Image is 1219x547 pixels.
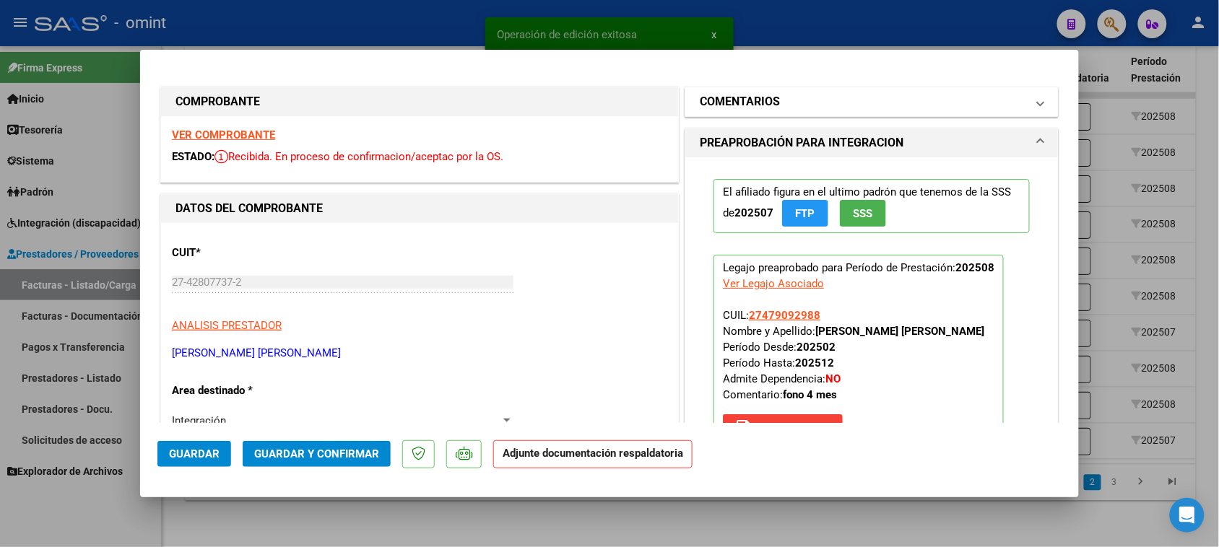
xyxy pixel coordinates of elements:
button: Guardar [157,441,231,467]
strong: COMPROBANTE [175,95,260,108]
strong: [PERSON_NAME] [PERSON_NAME] [815,325,984,338]
span: Guardar y Confirmar [254,447,379,460]
h1: PREAPROBACIÓN PARA INTEGRACION [700,134,903,152]
p: Legajo preaprobado para Período de Prestación: [713,255,1004,447]
span: ANALISIS PRESTADOR [172,319,282,332]
button: Guardar y Confirmar [243,441,391,467]
button: FTP [782,200,828,227]
mat-expansion-panel-header: COMENTARIOS [685,87,1058,116]
span: SSS [854,207,873,220]
strong: DATOS DEL COMPROBANTE [175,201,323,215]
p: El afiliado figura en el ultimo padrón que tenemos de la SSS de [713,179,1030,233]
span: Recibida. En proceso de confirmacion/aceptac por la OS. [214,150,503,163]
h1: COMENTARIOS [700,93,780,110]
p: [PERSON_NAME] [PERSON_NAME] [172,345,667,362]
div: Ver Legajo Asociado [723,276,824,292]
span: Guardar [169,447,220,460]
strong: NO [825,372,841,385]
button: SSS [840,200,886,227]
span: Quitar Legajo [734,421,831,434]
strong: 202512 [795,356,834,369]
strong: 202507 [734,206,773,219]
button: Quitar Legajo [723,414,843,440]
p: CUIT [172,245,321,261]
strong: Adjunte documentación respaldatoria [503,447,683,460]
span: FTP [796,207,815,220]
span: CUIL: Nombre y Apellido: Período Desde: Período Hasta: Admite Dependencia: [723,309,984,401]
span: 27479092988 [749,309,820,322]
strong: 202502 [797,341,836,354]
strong: 202508 [955,261,994,274]
div: PREAPROBACIÓN PARA INTEGRACION [685,157,1058,480]
strong: fono 4 mes [783,388,837,401]
mat-expansion-panel-header: PREAPROBACIÓN PARA INTEGRACION [685,128,1058,157]
a: VER COMPROBANTE [172,128,275,141]
span: Comentario: [723,388,837,401]
span: ESTADO: [172,150,214,163]
mat-icon: save [734,418,752,435]
div: Open Intercom Messenger [1170,498,1205,533]
p: Area destinado * [172,382,321,399]
span: Integración [172,414,226,427]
